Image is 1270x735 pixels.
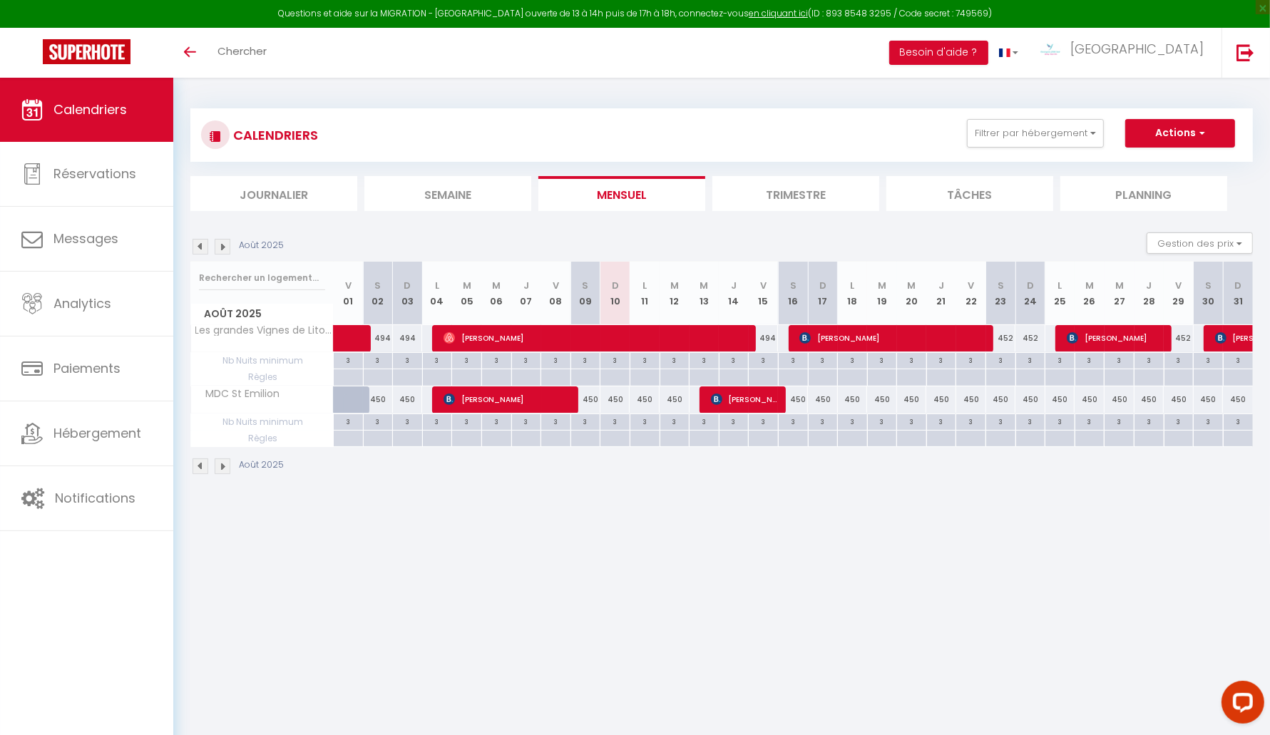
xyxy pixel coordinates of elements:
[364,353,393,366] div: 3
[512,414,541,428] div: 3
[690,353,719,366] div: 3
[926,386,956,413] div: 450
[897,386,927,413] div: 450
[1075,386,1105,413] div: 450
[1194,262,1224,325] th: 30
[1146,279,1152,292] abbr: J
[230,119,318,151] h3: CALENDRIERS
[908,279,916,292] abbr: M
[191,369,333,385] span: Règles
[1040,43,1061,56] img: ...
[867,386,897,413] div: 450
[452,262,482,325] th: 05
[819,279,826,292] abbr: D
[452,353,481,366] div: 3
[690,414,719,428] div: 3
[749,262,779,325] th: 15
[541,414,570,428] div: 3
[191,353,333,369] span: Nb Nuits minimum
[1105,353,1134,366] div: 3
[838,353,867,366] div: 3
[1058,279,1062,292] abbr: L
[1164,353,1194,366] div: 3
[1224,414,1253,428] div: 3
[998,279,1004,292] abbr: S
[55,489,135,507] span: Notifications
[492,279,501,292] abbr: M
[660,353,690,366] div: 3
[191,431,333,446] span: Règles
[720,353,749,366] div: 3
[778,262,808,325] th: 16
[1194,414,1223,428] div: 3
[1045,414,1075,428] div: 3
[1115,279,1124,292] abbr: M
[799,324,989,351] span: [PERSON_NAME]
[523,279,529,292] abbr: J
[334,262,364,325] th: 01
[1075,262,1105,325] th: 26
[1210,675,1270,735] iframe: LiveChat chat widget
[334,414,363,428] div: 3
[760,279,767,292] abbr: V
[1164,386,1194,413] div: 450
[897,262,927,325] th: 20
[1015,262,1045,325] th: 24
[53,165,136,183] span: Réservations
[193,386,284,402] span: MDC St Emilion
[630,414,660,428] div: 3
[749,414,778,428] div: 3
[1105,414,1134,428] div: 3
[897,353,926,366] div: 3
[749,325,779,351] div: 494
[217,43,267,58] span: Chercher
[207,28,277,78] a: Chercher
[541,262,571,325] th: 08
[1164,325,1194,351] div: 452
[1075,353,1105,366] div: 3
[43,39,130,64] img: Super Booking
[838,414,867,428] div: 3
[808,262,838,325] th: 17
[1224,353,1253,366] div: 3
[967,119,1104,148] button: Filtrer par hébergement
[778,386,808,413] div: 450
[511,262,541,325] th: 07
[642,279,647,292] abbr: L
[838,262,868,325] th: 18
[422,262,452,325] th: 04
[583,279,589,292] abbr: S
[374,279,381,292] abbr: S
[1194,353,1223,366] div: 3
[731,279,737,292] abbr: J
[199,265,325,291] input: Rechercher un logement...
[1164,414,1194,428] div: 3
[482,353,511,366] div: 3
[481,262,511,325] th: 06
[364,414,393,428] div: 3
[926,262,956,325] th: 21
[670,279,679,292] abbr: M
[393,414,422,428] div: 3
[878,279,886,292] abbr: M
[1045,353,1075,366] div: 3
[711,386,781,413] span: [PERSON_NAME]
[541,353,570,366] div: 3
[600,262,630,325] th: 10
[1175,279,1182,292] abbr: V
[1016,414,1045,428] div: 3
[53,424,141,442] span: Hébergement
[452,414,481,428] div: 3
[553,279,559,292] abbr: V
[53,294,111,312] span: Analytics
[867,262,897,325] th: 19
[779,414,808,428] div: 3
[1223,262,1253,325] th: 31
[363,386,393,413] div: 450
[1223,386,1253,413] div: 450
[719,262,749,325] th: 14
[897,414,926,428] div: 3
[790,279,797,292] abbr: S
[570,386,600,413] div: 450
[1016,353,1045,366] div: 3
